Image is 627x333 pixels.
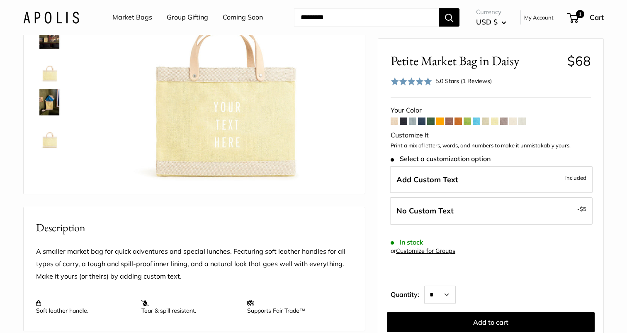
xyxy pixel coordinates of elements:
[396,206,454,215] span: No Custom Text
[36,299,133,314] p: Soft leather handle.
[247,299,344,314] p: Supports Fair Trade™
[567,53,591,69] span: $68
[36,245,352,283] p: A smaller market bag for quick adventures and special lunches. Featuring soft leather handles for...
[36,220,352,236] h2: Description
[524,12,554,22] a: My Account
[167,11,208,24] a: Group Gifting
[576,10,584,18] span: 1
[36,122,63,149] img: Petite Market Bag in Daisy
[396,174,458,184] span: Add Custom Text
[36,56,63,82] img: Petite Market Bag in Daisy
[387,312,595,332] button: Add to cart
[294,8,439,27] input: Search...
[577,204,586,214] span: -
[34,54,64,84] a: Petite Market Bag in Daisy
[391,142,591,150] p: Print a mix of letters, words, and numbers to make it unmistakably yours.
[390,197,593,225] label: Leave Blank
[112,11,152,24] a: Market Bags
[391,283,424,304] label: Quantity:
[391,238,423,246] span: In stock
[23,11,79,23] img: Apolis
[36,89,63,115] img: Petite Market Bag in Daisy
[36,22,63,49] img: Petite Market Bag in Daisy
[396,247,455,255] a: Customize for Groups
[34,87,64,117] a: Petite Market Bag in Daisy
[34,120,64,150] a: Petite Market Bag in Daisy
[568,11,604,24] a: 1 Cart
[391,155,491,163] span: Select a customization option
[391,245,455,257] div: or
[34,21,64,51] a: Petite Market Bag in Daisy
[565,172,586,182] span: Included
[580,206,586,212] span: $5
[223,11,263,24] a: Coming Soon
[476,15,506,29] button: USD $
[391,75,492,87] div: 5.0 Stars (1 Reviews)
[439,8,459,27] button: Search
[391,129,591,142] div: Customize It
[391,104,591,117] div: Your Color
[391,53,561,69] span: Petite Market Bag in Daisy
[435,76,492,86] div: 5.0 Stars (1 Reviews)
[141,299,238,314] p: Tear & spill resistant.
[590,13,604,22] span: Cart
[476,6,506,18] span: Currency
[476,17,498,26] span: USD $
[390,166,593,193] label: Add Custom Text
